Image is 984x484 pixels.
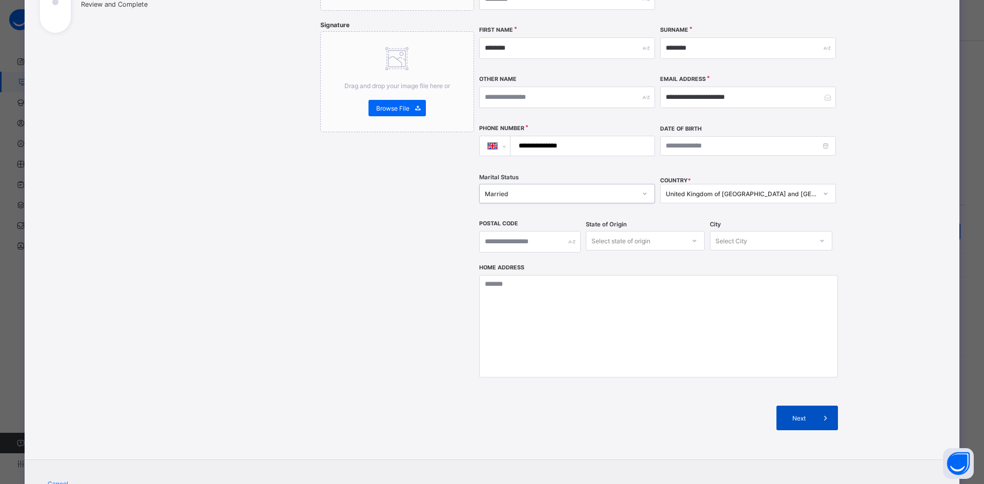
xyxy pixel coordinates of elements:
div: Drag and drop your image file here orBrowse File [320,31,474,132]
span: City [710,221,721,228]
span: Drag and drop your image file here or [344,82,450,90]
span: Browse File [376,104,409,112]
div: Select City [715,231,747,250]
div: Select state of origin [591,231,650,250]
label: First Name [479,27,513,33]
span: State of Origin [586,221,627,228]
div: Married [485,190,636,198]
span: Signature [320,21,350,29]
span: Next [784,414,813,422]
label: Home Address [479,264,524,271]
span: Marital Status [479,174,519,181]
span: COUNTRY [660,177,691,184]
label: Email Address [660,76,706,82]
label: Surname [660,27,688,33]
label: Date of Birth [660,125,702,132]
label: Phone Number [479,125,524,132]
button: Open asap [943,448,974,479]
label: Other Name [479,76,517,82]
div: United Kingdom of [GEOGRAPHIC_DATA] and [GEOGRAPHIC_DATA] [666,190,817,198]
label: Postal Code [479,220,518,227]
